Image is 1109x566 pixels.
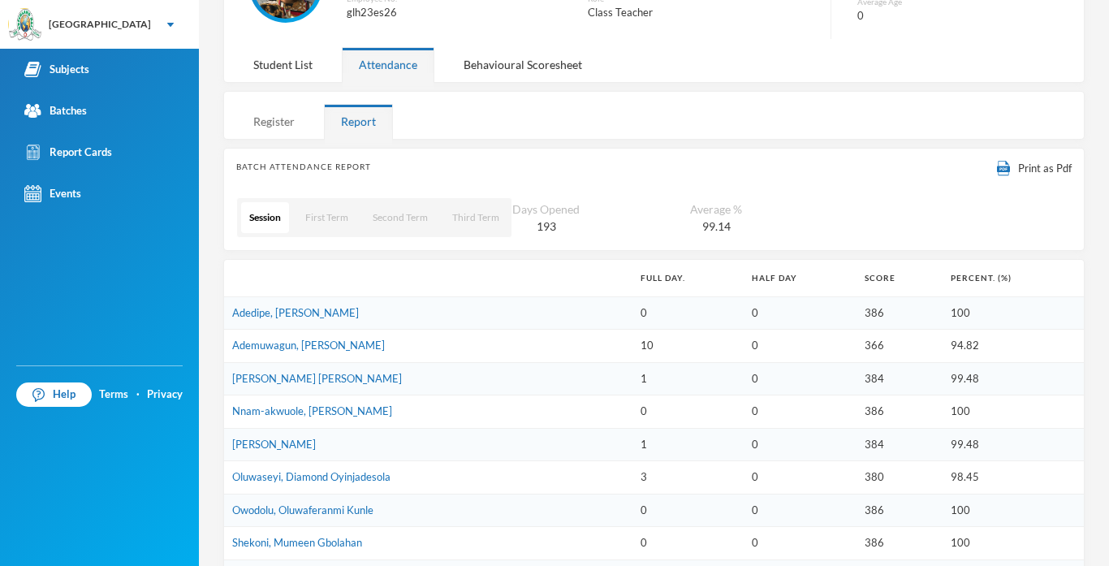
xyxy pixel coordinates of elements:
a: [PERSON_NAME] [PERSON_NAME] [232,372,402,385]
td: 100 [943,494,1084,527]
th: Full Day. [632,260,744,296]
td: 380 [857,461,943,495]
td: 0 [744,296,857,330]
a: Nnam-akwuole, [PERSON_NAME] [232,404,392,417]
div: [GEOGRAPHIC_DATA] [49,17,151,32]
div: Events [24,185,81,202]
a: Adedipe, [PERSON_NAME] [232,306,359,319]
button: Session [241,202,289,233]
td: 0 [632,494,744,527]
button: Third Term [444,202,507,233]
td: 94.82 [943,330,1084,363]
div: Days Opened [512,201,580,218]
span: Print as Pdf [1018,161,1072,177]
div: Class Teacher [588,5,819,21]
div: Attendance [342,47,434,82]
div: Batches [24,102,87,119]
img: logo [9,9,41,41]
div: Average % [649,201,783,218]
a: Help [16,382,92,407]
a: Terms [99,387,128,403]
th: Percent. (%) [943,260,1084,296]
a: Owodolu, Oluwaferanmi Kunle [232,503,373,516]
div: Behavioural Scoresheet [447,47,599,82]
th: score [857,260,943,296]
td: 384 [857,428,943,461]
td: 0 [632,296,744,330]
td: 0 [744,527,857,560]
td: 100 [943,296,1084,330]
div: Subjects [24,61,89,78]
div: Student List [236,47,330,82]
td: 366 [857,330,943,363]
td: 0 [632,527,744,560]
a: Ademuwagun, [PERSON_NAME] [232,339,385,352]
button: Second Term [365,202,436,233]
td: 100 [943,527,1084,560]
div: Report [324,104,393,139]
a: Oluwaseyi, Diamond Oyinjadesola [232,470,391,483]
td: 10 [632,330,744,363]
td: 0 [744,461,857,495]
td: 3 [632,461,744,495]
a: Privacy [147,387,183,403]
div: Register [236,104,312,139]
div: 99.14 [649,218,783,235]
td: 1 [632,362,744,395]
td: 386 [857,395,943,429]
td: 386 [857,296,943,330]
a: [PERSON_NAME] [232,438,316,451]
td: 0 [744,362,857,395]
th: Half Day [744,260,857,296]
td: 98.45 [943,461,1084,495]
div: Report Cards [24,144,112,161]
td: 100 [943,395,1084,429]
td: 384 [857,362,943,395]
td: 0 [744,330,857,363]
div: BATCH ATTENDANCE REPORT [236,161,1072,173]
td: 0 [744,494,857,527]
td: 0 [744,395,857,429]
button: First Term [297,202,356,233]
div: 193 [512,218,580,235]
td: 0 [632,395,744,429]
td: 1 [632,428,744,461]
td: 99.48 [943,362,1084,395]
td: 386 [857,527,943,560]
div: 0 [857,8,982,24]
td: 99.48 [943,428,1084,461]
td: 386 [857,494,943,527]
div: · [136,387,140,403]
a: Shekoni, Mumeen Gbolahan [232,536,362,549]
div: glh23es26 [347,5,563,21]
td: 0 [744,428,857,461]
